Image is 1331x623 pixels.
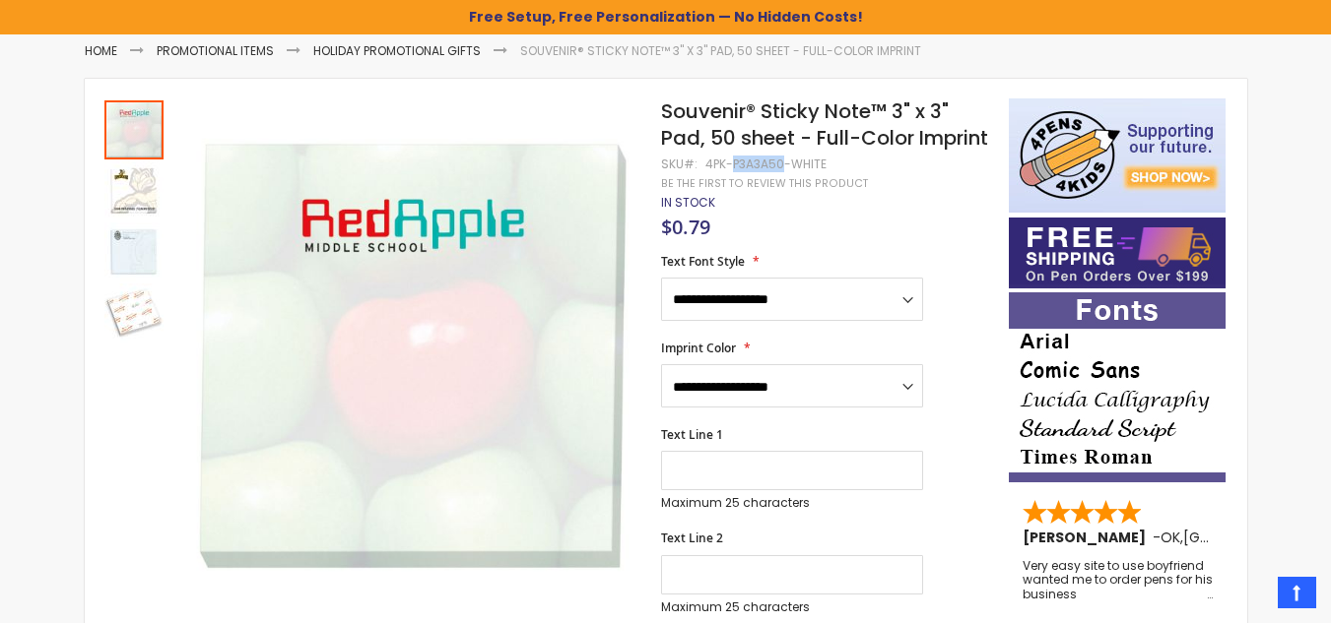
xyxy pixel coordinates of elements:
[1161,528,1180,547] span: OK
[661,340,736,356] span: Imprint Color
[661,156,698,172] strong: SKU
[104,98,166,159] div: Souvenir® Sticky Note™ 3" x 3" Pad, 50 sheet - Full-Color Imprint
[185,127,635,577] img: Souvenir® Sticky Note™ 3" x 3" Pad, 50 sheet - Full-Color Imprint
[104,159,166,220] div: Souvenir® Sticky Note™ 3" x 3" Pad, 50 sheet - Full-Color Imprint
[1153,528,1328,547] span: - ,
[661,195,715,211] div: Availability
[104,283,164,343] img: Souvenir® Sticky Note™ 3" x 3" Pad, 50 sheet - Full-Color Imprint
[313,42,481,59] a: Holiday Promotional Gifts
[1168,570,1331,623] iframe: Google Customer Reviews
[1009,98,1226,213] img: 4pens 4 kids
[520,43,921,59] li: Souvenir® Sticky Note™ 3" x 3" Pad, 50 sheet - Full-Color Imprint
[1009,292,1226,482] img: font-personalization-examples
[104,220,166,281] div: Souvenir® Sticky Note™ 3" x 3" Pad, 50 sheet - Full-Color Imprint
[1183,528,1328,547] span: [GEOGRAPHIC_DATA]
[661,97,988,152] span: Souvenir® Sticky Note™ 3" x 3" Pad, 50 sheet - Full-Color Imprint
[661,214,710,240] span: $0.79
[104,222,164,281] img: Souvenir® Sticky Note™ 3" x 3" Pad, 50 sheet - Full-Color Imprint
[1023,559,1214,601] div: Very easy site to use boyfriend wanted me to order pens for his business
[104,161,164,220] img: Souvenir® Sticky Note™ 3" x 3" Pad, 50 sheet - Full-Color Imprint
[85,42,117,59] a: Home
[661,599,923,615] p: Maximum 25 characters
[661,495,923,511] p: Maximum 25 characters
[661,253,745,270] span: Text Font Style
[661,426,723,443] span: Text Line 1
[661,530,723,546] span: Text Line 2
[661,194,715,211] span: In stock
[104,281,164,343] div: Souvenir® Sticky Note™ 3" x 3" Pad, 50 sheet - Full-Color Imprint
[705,156,827,172] div: 4PK-P3A3A50-WHITE
[1009,218,1226,288] img: Free shipping on orders over $199
[661,176,868,191] a: Be the first to review this product
[1023,528,1153,547] span: [PERSON_NAME]
[157,42,274,59] a: Promotional Items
